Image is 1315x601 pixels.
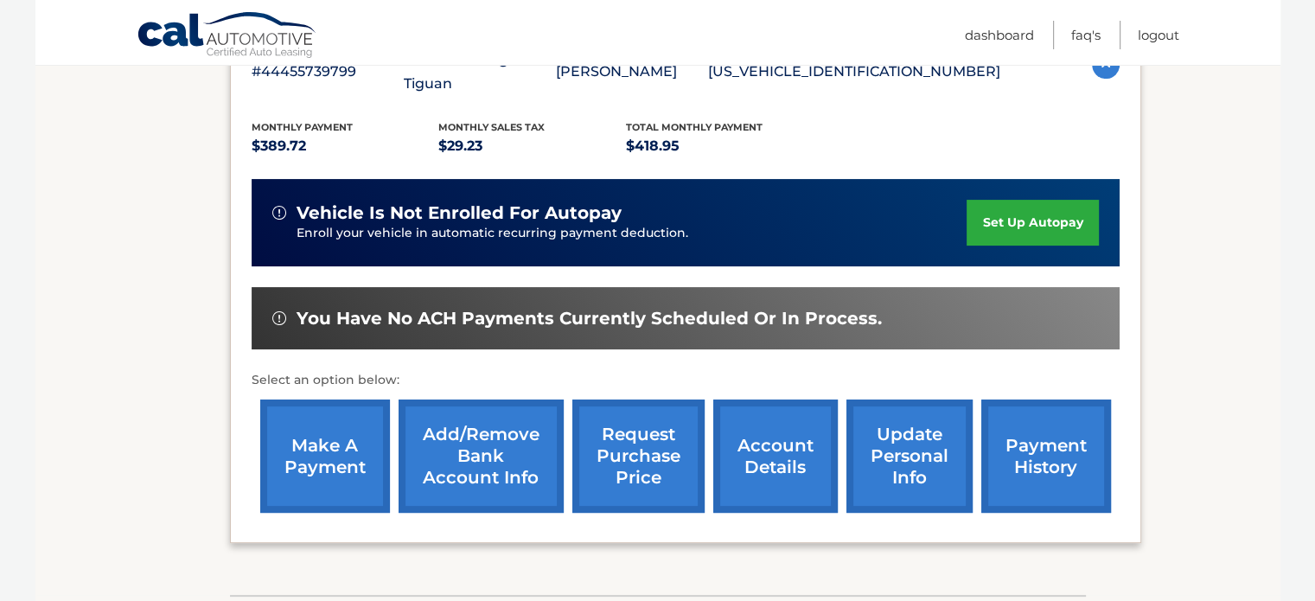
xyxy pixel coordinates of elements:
a: set up autopay [967,200,1098,246]
p: Enroll your vehicle in automatic recurring payment deduction. [297,224,967,243]
a: Cal Automotive [137,11,318,61]
a: payment history [981,400,1111,513]
a: update personal info [846,400,973,513]
span: Monthly sales Tax [438,121,545,133]
span: You have no ACH payments currently scheduled or in process. [297,308,882,329]
span: Total Monthly Payment [626,121,763,133]
a: make a payment [260,400,390,513]
p: $418.95 [626,134,814,158]
span: Monthly Payment [252,121,353,133]
img: alert-white.svg [272,206,286,220]
p: 2024 Volkswagen Tiguan [404,48,556,96]
p: $29.23 [438,134,626,158]
p: [PERSON_NAME] [556,60,708,84]
a: account details [713,400,838,513]
span: vehicle is not enrolled for autopay [297,202,622,224]
a: FAQ's [1071,21,1101,49]
a: Logout [1138,21,1179,49]
img: alert-white.svg [272,311,286,325]
a: request purchase price [572,400,705,513]
p: $389.72 [252,134,439,158]
p: #44455739799 [252,60,404,84]
a: Dashboard [965,21,1034,49]
a: Add/Remove bank account info [399,400,564,513]
p: [US_VEHICLE_IDENTIFICATION_NUMBER] [708,60,1000,84]
p: Select an option below: [252,370,1120,391]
